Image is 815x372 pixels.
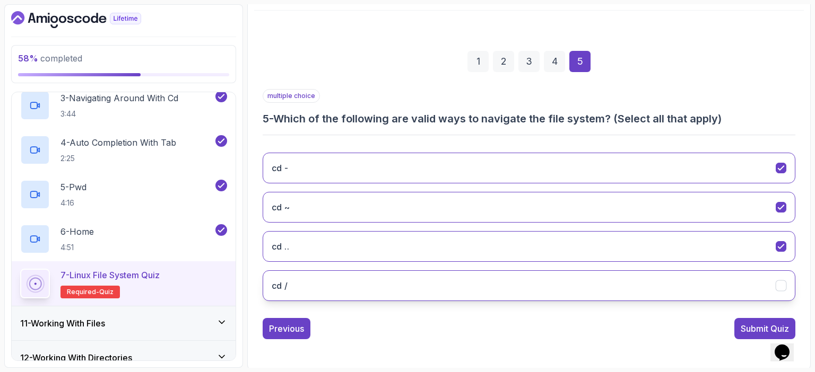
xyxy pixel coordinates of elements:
[60,242,94,253] p: 4:51
[60,181,86,193] p: 5 - Pwd
[272,162,289,174] h3: cd -
[18,53,38,64] span: 58 %
[60,269,160,281] p: 7 - Linux File System Quiz
[20,224,227,254] button: 6-Home4:51
[263,111,795,126] h3: 5 - Which of the following are valid ways to navigate the file system? (Select all that apply)
[263,89,320,103] p: multiple choice
[263,231,795,262] button: cd ..
[60,198,86,208] p: 4:16
[20,91,227,120] button: 3-Navigating Around With Cd3:44
[60,109,178,119] p: 3:44
[518,51,540,72] div: 3
[272,240,289,253] h3: cd ..
[20,317,105,330] h3: 11 - Working With Files
[467,51,489,72] div: 1
[11,11,166,28] a: Dashboard
[60,136,176,149] p: 4 - Auto Completion With Tab
[263,270,795,301] button: cd /
[263,153,795,183] button: cd -
[269,322,304,335] div: Previous
[263,318,310,339] button: Previous
[741,322,789,335] div: Submit Quiz
[12,306,236,340] button: 11-Working With Files
[60,92,178,104] p: 3 - Navigating Around With Cd
[544,51,565,72] div: 4
[734,318,795,339] button: Submit Quiz
[20,180,227,209] button: 5-Pwd4:16
[272,201,290,214] h3: cd ~
[569,51,591,72] div: 5
[493,51,514,72] div: 2
[263,192,795,223] button: cd ~
[99,288,114,296] span: quiz
[272,279,288,292] h3: cd /
[770,330,804,361] iframe: chat widget
[20,135,227,165] button: 4-Auto Completion With Tab2:25
[67,288,99,296] span: Required-
[60,225,94,238] p: 6 - Home
[18,53,82,64] span: completed
[20,269,227,298] button: 7-Linux File System QuizRequired-quiz
[60,153,176,164] p: 2:25
[20,351,132,364] h3: 12 - Working With Directories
